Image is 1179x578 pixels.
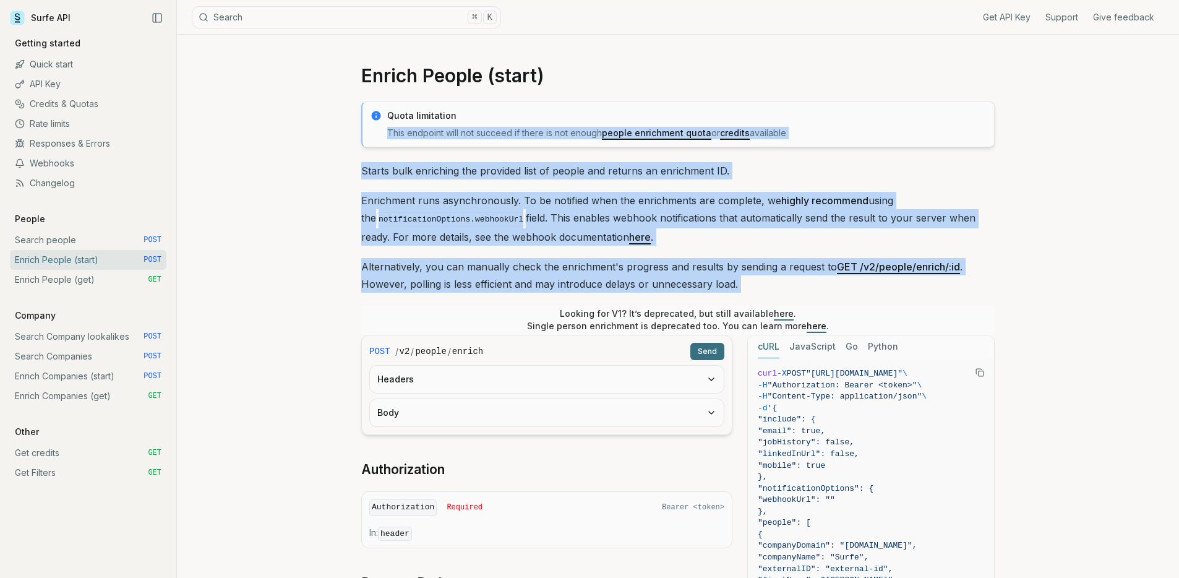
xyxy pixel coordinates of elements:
[602,127,711,138] a: people enrichment quota
[369,345,390,358] span: POST
[10,270,166,290] a: Enrich People (get) GET
[10,250,166,270] a: Enrich People (start) POST
[447,503,482,512] span: Required
[789,335,836,358] button: JavaScript
[902,369,907,378] span: \
[758,369,777,378] span: curl
[10,94,166,114] a: Credits & Quotas
[758,426,825,436] span: "email": true,
[192,6,501,28] button: Search⌘K
[10,54,166,74] a: Quick start
[10,366,166,386] a: Enrich Companies (start) POST
[777,369,787,378] span: -X
[758,484,873,493] span: "notificationOptions": {
[837,261,960,273] a: GET /v2/people/enrich/:id
[148,448,161,458] span: GET
[448,345,451,358] span: /
[10,134,166,153] a: Responses & Errors
[806,369,902,378] span: "[URL][DOMAIN_NAME]"
[768,392,922,401] span: "Content-Type: application/json"
[144,255,161,265] span: POST
[629,231,651,243] a: here
[758,415,816,424] span: "include": {
[361,258,995,293] p: Alternatively, you can manually check the enrichment's progress and results by sending a request ...
[369,527,724,540] p: In:
[387,127,987,139] p: This endpoint will not succeed if there is not enough or available
[144,332,161,342] span: POST
[1045,11,1078,24] a: Support
[758,392,768,401] span: -H
[10,74,166,94] a: API Key
[10,426,44,438] p: Other
[758,553,868,562] span: "companyName": "Surfe",
[1093,11,1154,24] a: Give feedback
[415,345,446,358] code: people
[148,391,161,401] span: GET
[395,345,398,358] span: /
[144,235,161,245] span: POST
[758,438,854,447] span: "jobHistory": false,
[10,463,166,483] a: Get Filters GET
[758,530,763,539] span: {
[144,352,161,361] span: POST
[483,11,497,24] kbd: K
[758,518,811,527] span: "people": [
[10,230,166,250] a: Search people POST
[370,399,724,426] button: Body
[662,503,724,512] span: Bearer <token>
[361,192,995,246] p: Enrichment runs asynchronously. To be notified when the enrichments are complete, we using the fi...
[774,308,794,319] a: here
[527,308,829,332] p: Looking for V1? It’s deprecated, but still available . Single person enrichment is deprecated too...
[758,507,768,516] span: },
[690,343,724,360] button: Send
[148,9,166,27] button: Collapse Sidebar
[758,335,779,358] button: cURL
[787,369,806,378] span: POST
[758,461,825,470] span: "mobile": true
[369,499,437,516] code: Authorization
[10,9,71,27] a: Surfe API
[361,64,995,87] h1: Enrich People (start)
[768,381,917,390] span: "Authorization: Bearer <token>"
[758,449,859,459] span: "linkedInUrl": false,
[452,345,483,358] code: enrich
[758,472,768,481] span: },
[378,527,412,541] code: header
[846,335,858,358] button: Go
[768,403,778,413] span: '{
[807,321,826,331] a: here
[781,194,868,207] strong: highly recommend
[361,461,445,478] a: Authorization
[983,11,1031,24] a: Get API Key
[387,110,987,122] p: Quota limitation
[468,11,481,24] kbd: ⌘
[917,381,922,390] span: \
[148,468,161,478] span: GET
[758,403,768,413] span: -d
[758,381,768,390] span: -H
[10,443,166,463] a: Get credits GET
[922,392,927,401] span: \
[868,335,898,358] button: Python
[10,153,166,173] a: Webhooks
[10,173,166,193] a: Changelog
[370,366,724,393] button: Headers
[10,309,61,322] p: Company
[758,495,835,504] span: "webhookUrl": ""
[376,212,526,226] code: notificationOptions.webhookUrl
[10,386,166,406] a: Enrich Companies (get) GET
[10,114,166,134] a: Rate limits
[10,347,166,366] a: Search Companies POST
[971,363,989,382] button: Copy Text
[400,345,410,358] code: v2
[758,541,917,550] span: "companyDomain": "[DOMAIN_NAME]",
[758,564,893,574] span: "externalID": "external-id",
[10,37,85,50] p: Getting started
[148,275,161,285] span: GET
[10,213,50,225] p: People
[720,127,750,138] a: credits
[144,371,161,381] span: POST
[10,327,166,347] a: Search Company lookalikes POST
[361,162,995,179] p: Starts bulk enriching the provided list of people and returns an enrichment ID.
[411,345,414,358] span: /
